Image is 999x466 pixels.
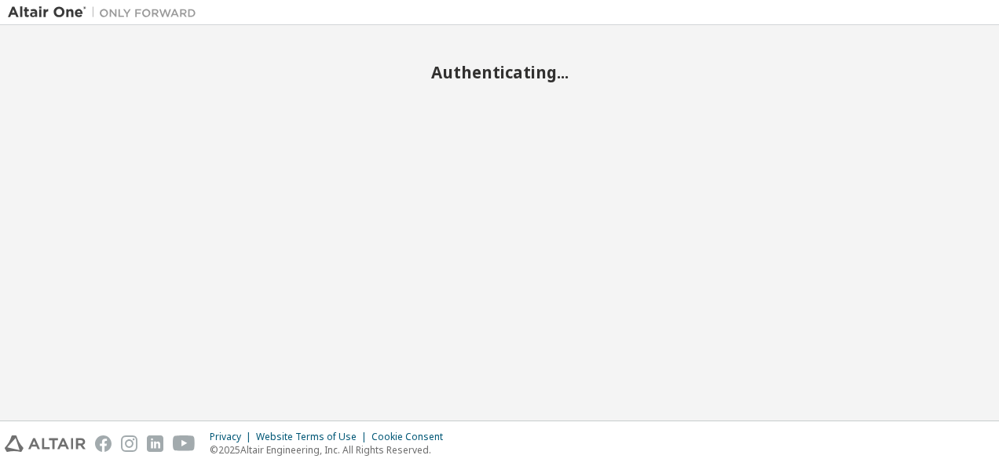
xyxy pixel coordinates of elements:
img: linkedin.svg [147,435,163,452]
div: Privacy [210,431,256,443]
div: Website Terms of Use [256,431,371,443]
h2: Authenticating... [8,62,991,82]
img: Altair One [8,5,204,20]
img: altair_logo.svg [5,435,86,452]
p: © 2025 Altair Engineering, Inc. All Rights Reserved. [210,443,452,457]
img: youtube.svg [173,435,196,452]
img: facebook.svg [95,435,112,452]
img: instagram.svg [121,435,137,452]
div: Cookie Consent [371,431,452,443]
